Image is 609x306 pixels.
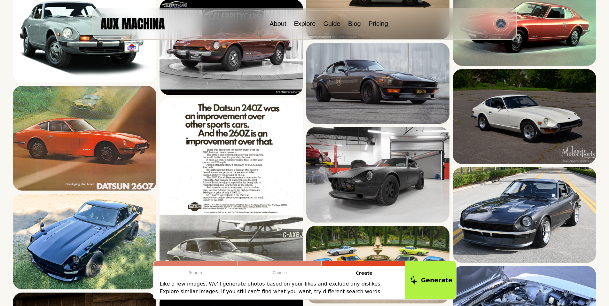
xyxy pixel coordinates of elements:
[306,43,450,123] img: Search result
[369,20,388,27] a: Pricing
[13,86,156,191] img: Search result
[306,226,450,303] img: Search result
[453,167,596,263] img: Search result
[405,260,457,300] button: Generate
[238,266,322,279] p: Choose
[294,20,316,27] a: Explore
[101,18,165,29] img: AUX MACHINA
[269,20,286,27] a: About
[153,266,238,279] p: Search
[496,19,506,28] img: Avatar
[13,194,156,289] img: Search result
[160,98,303,290] img: Search result
[453,69,596,164] img: Search result
[160,280,400,295] p: Like a few images. We'll generate photos based on your likes and exclude any dislikes. Explore si...
[306,127,450,223] img: Search result
[323,20,340,27] a: Guide
[348,20,361,27] a: Blog
[322,266,406,280] p: Create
